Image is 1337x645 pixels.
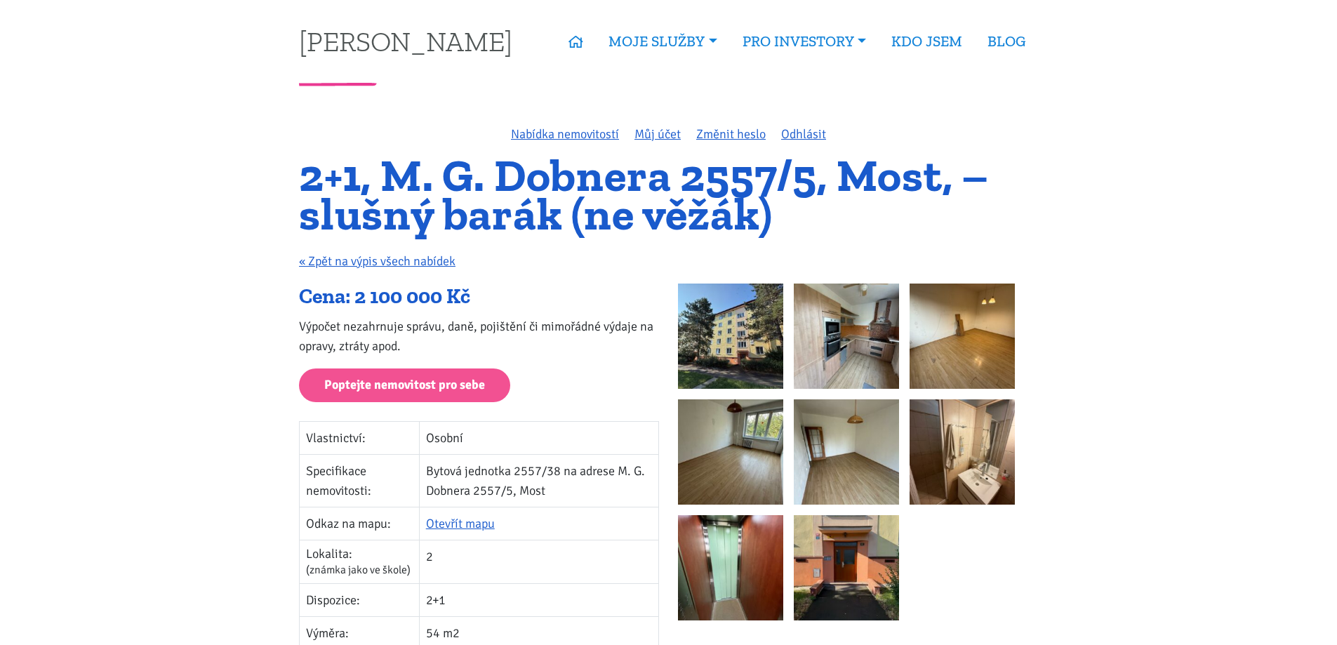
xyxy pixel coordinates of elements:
a: Nabídka nemovitostí [511,126,619,142]
h1: 2+1, M. G. Dobnera 2557/5, Most, – slušný barák (ne věžák) [299,157,1038,233]
td: Bytová jednotka 2557/38 na adrese M. G. Dobnera 2557/5, Most [419,455,658,507]
td: 2+1 [419,584,658,617]
a: KDO JSEM [879,25,975,58]
a: « Zpět na výpis všech nabídek [299,253,455,269]
span: (známka jako ve škole) [306,563,411,577]
td: Vlastnictví: [300,422,420,455]
a: Odhlásit [781,126,826,142]
td: Lokalita: [300,540,420,584]
a: [PERSON_NAME] [299,27,512,55]
a: Poptejte nemovitost pro sebe [299,368,510,403]
a: MOJE SLUŽBY [596,25,729,58]
div: Cena: 2 100 000 Kč [299,284,659,310]
p: Výpočet nezahrnuje správu, daně, pojištění či mimořádné výdaje na opravy, ztráty apod. [299,317,659,356]
td: Osobní [419,422,658,455]
a: BLOG [975,25,1038,58]
td: 2 [419,540,658,584]
td: Dispozice: [300,584,420,617]
a: Otevřít mapu [426,516,495,531]
a: Můj účet [634,126,681,142]
a: PRO INVESTORY [730,25,879,58]
td: Odkaz na mapu: [300,507,420,540]
td: Specifikace nemovitosti: [300,455,420,507]
a: Změnit heslo [696,126,766,142]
